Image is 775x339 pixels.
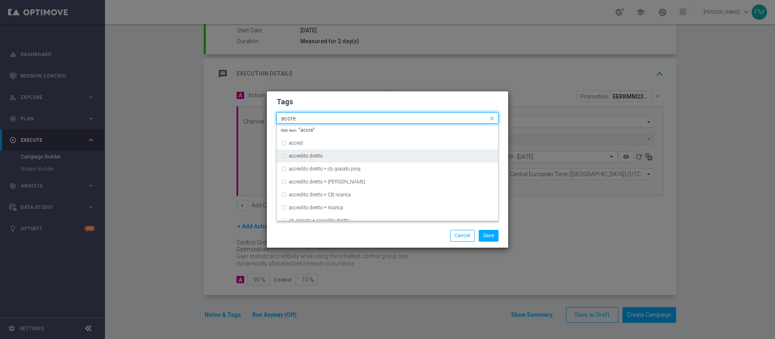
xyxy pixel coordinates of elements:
[281,188,494,201] div: accredito diretto + CB ricarica
[281,201,494,214] div: accredito diretto + ricarica
[289,192,351,197] label: accredito diretto + CB ricarica
[281,128,299,133] span: Add item
[281,162,494,175] div: accredito diretto + cb giocato prog
[289,166,360,171] label: accredito diretto + cb giocato prog
[281,214,494,227] div: cb giocato + accredito diretto
[289,154,323,158] label: accredito diretto
[289,205,343,210] label: accredito diretto + ricarica
[289,179,365,184] label: accredito diretto + [PERSON_NAME]
[289,218,350,223] label: cb giocato + accredito diretto
[281,175,494,188] div: accredito diretto + cb perso
[281,137,494,149] div: accred
[479,230,499,241] button: Save
[276,97,499,107] h2: Tags
[281,149,494,162] div: accredito diretto
[276,124,499,221] ng-dropdown-panel: Options list
[450,230,475,241] button: Cancel
[289,141,303,145] label: accred
[276,112,499,124] ng-select: reactivation, talent + expert
[281,128,315,133] span: "accre"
